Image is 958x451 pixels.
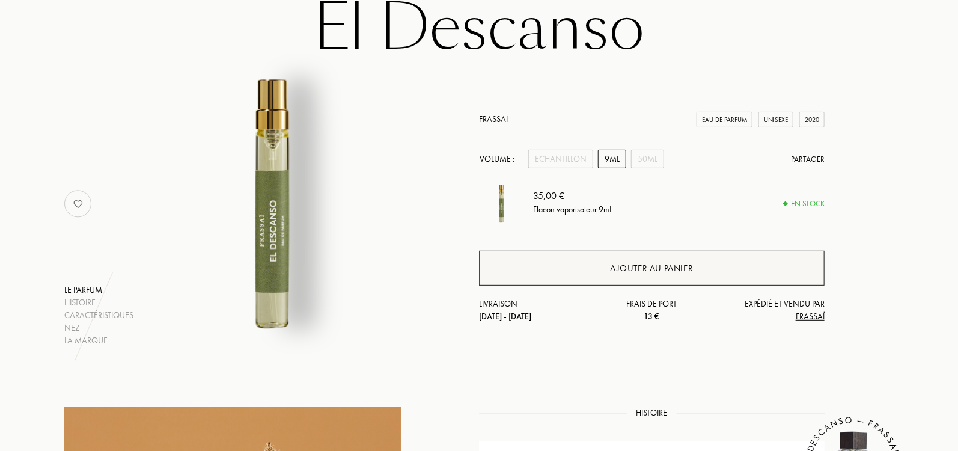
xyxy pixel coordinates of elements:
[533,189,612,204] div: 35,00 €
[631,150,664,168] div: 50mL
[123,49,421,347] img: El Descanso Frassai
[533,204,612,216] div: Flacon vaporisateur 9mL
[598,150,626,168] div: 9mL
[644,311,659,322] span: 13 €
[791,153,825,165] div: Partager
[799,112,825,128] div: 2020
[697,112,752,128] div: Eau de Parfum
[594,298,710,323] div: Frais de port
[528,150,593,168] div: Echantillon
[64,334,133,347] div: La marque
[64,296,133,309] div: Histoire
[64,322,133,334] div: Nez
[479,298,594,323] div: Livraison
[479,114,508,124] a: Frassai
[479,180,524,226] img: El Descanso Frassai
[758,112,793,128] div: Unisexe
[479,311,531,322] span: [DATE] - [DATE]
[64,284,133,296] div: Le parfum
[709,298,825,323] div: Expédié et vendu par
[610,262,693,275] div: Ajouter au panier
[796,311,825,322] span: Frassaï
[784,198,825,210] div: En stock
[66,192,90,216] img: no_like_p.png
[479,150,521,168] div: Volume :
[64,309,133,322] div: Caractéristiques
